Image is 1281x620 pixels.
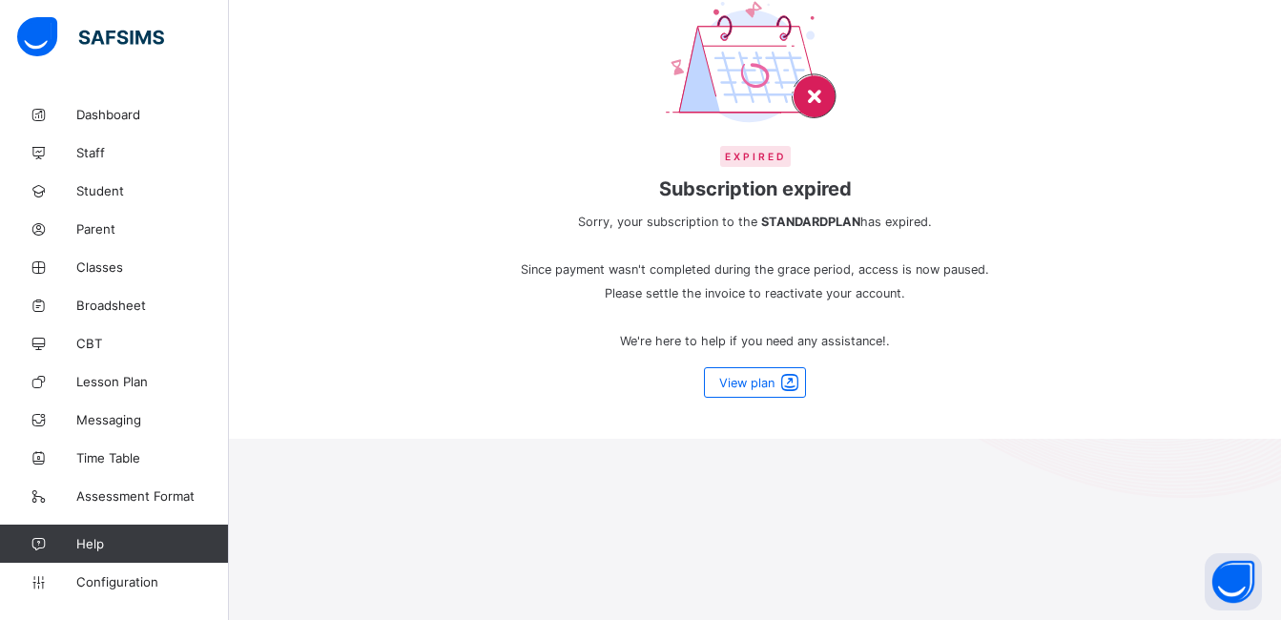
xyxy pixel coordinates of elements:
[76,336,229,351] span: CBT
[76,488,229,504] span: Assessment Format
[720,146,791,167] span: Expired
[76,450,229,465] span: Time Table
[76,107,229,122] span: Dashboard
[76,298,229,313] span: Broadsheet
[17,17,164,57] img: safsims
[76,183,229,198] span: Student
[76,374,229,389] span: Lesson Plan
[719,376,775,390] span: View plan
[76,259,229,275] span: Classes
[1205,553,1262,610] button: Open asap
[76,221,229,237] span: Parent
[512,210,999,353] span: Sorry, your subscription to the has expired. Since payment wasn't completed during the grace peri...
[761,215,860,229] b: STANDARD PLAN
[76,412,229,427] span: Messaging
[76,574,228,589] span: Configuration
[76,536,228,551] span: Help
[76,145,229,160] span: Staff
[512,177,999,200] span: Subscription expired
